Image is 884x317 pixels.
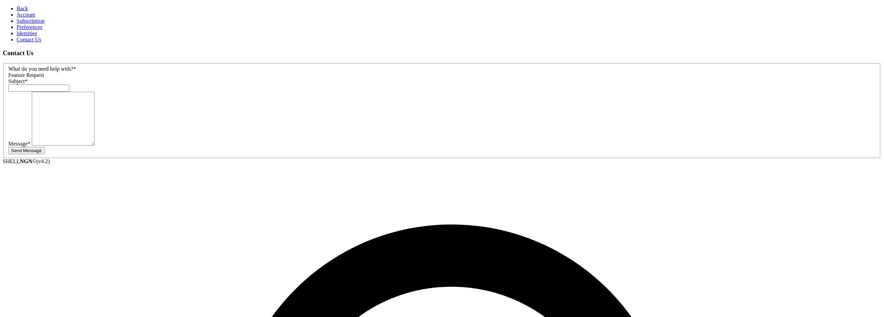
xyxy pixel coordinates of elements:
[8,72,44,78] span: Feature Request
[37,158,50,164] span: 4.2.0
[8,78,28,84] label: Subject
[17,12,35,18] a: Account
[8,141,30,147] label: Message
[3,158,50,164] span: SHELL ©
[17,24,42,30] a: Preferences
[3,49,881,57] h3: Contact Us
[17,6,28,11] a: Back
[17,18,45,24] a: Subscription
[8,147,45,154] button: Send Message
[8,66,76,72] label: What do you need help with?
[20,158,32,164] b: NGN
[17,30,37,36] a: Identities
[8,72,876,78] div: Feature Request
[17,37,41,42] a: Contact Us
